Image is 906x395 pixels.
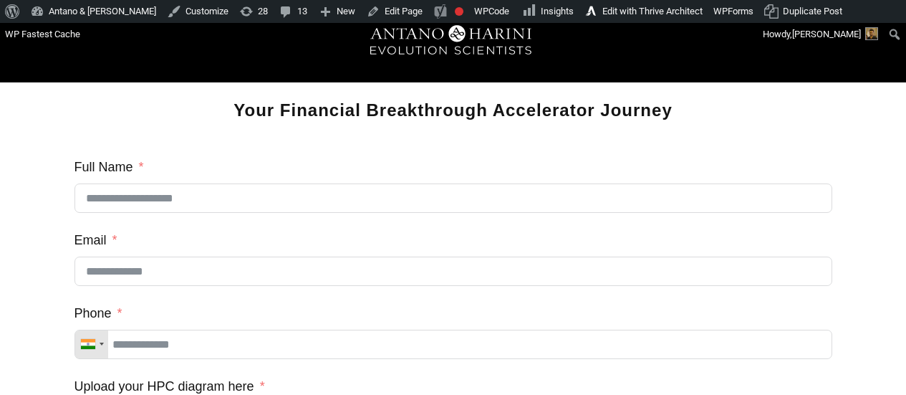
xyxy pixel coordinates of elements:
label: Email [74,227,117,253]
img: A&H_Ev png [346,14,561,68]
span: Insights [541,6,574,16]
input: Phone [74,330,832,359]
strong: Your Financial Breakthrough Accelerator Journey [233,100,672,120]
input: Email [74,257,832,286]
label: Phone [74,300,122,326]
label: Full Name [74,154,144,180]
a: Howdy, [758,23,884,46]
div: Focus keyphrase not set [455,7,463,16]
span: [PERSON_NAME] [792,29,861,39]
div: Telephone country code [75,330,108,358]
